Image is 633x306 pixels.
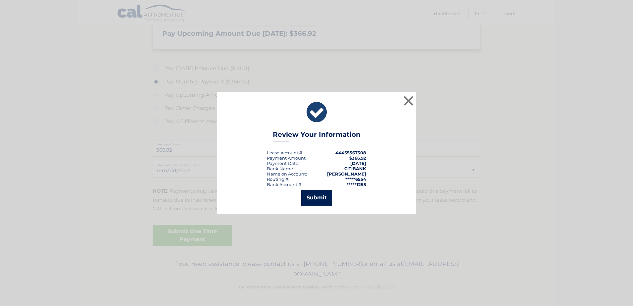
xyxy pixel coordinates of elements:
[327,171,366,177] strong: [PERSON_NAME]
[335,150,366,155] strong: 44455567308
[273,130,361,142] h3: Review Your Information
[267,161,299,166] div: :
[402,94,415,107] button: ×
[267,166,294,171] div: Bank Name:
[267,155,307,161] div: Payment Amount:
[349,155,366,161] span: $366.92
[267,182,302,187] div: Bank Account #:
[267,177,289,182] div: Routing #:
[267,161,298,166] span: Payment Date
[267,150,303,155] div: Lease Account #:
[350,161,366,166] span: [DATE]
[301,190,332,206] button: Submit
[267,171,307,177] div: Name on Account:
[344,166,366,171] strong: CITIBANK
